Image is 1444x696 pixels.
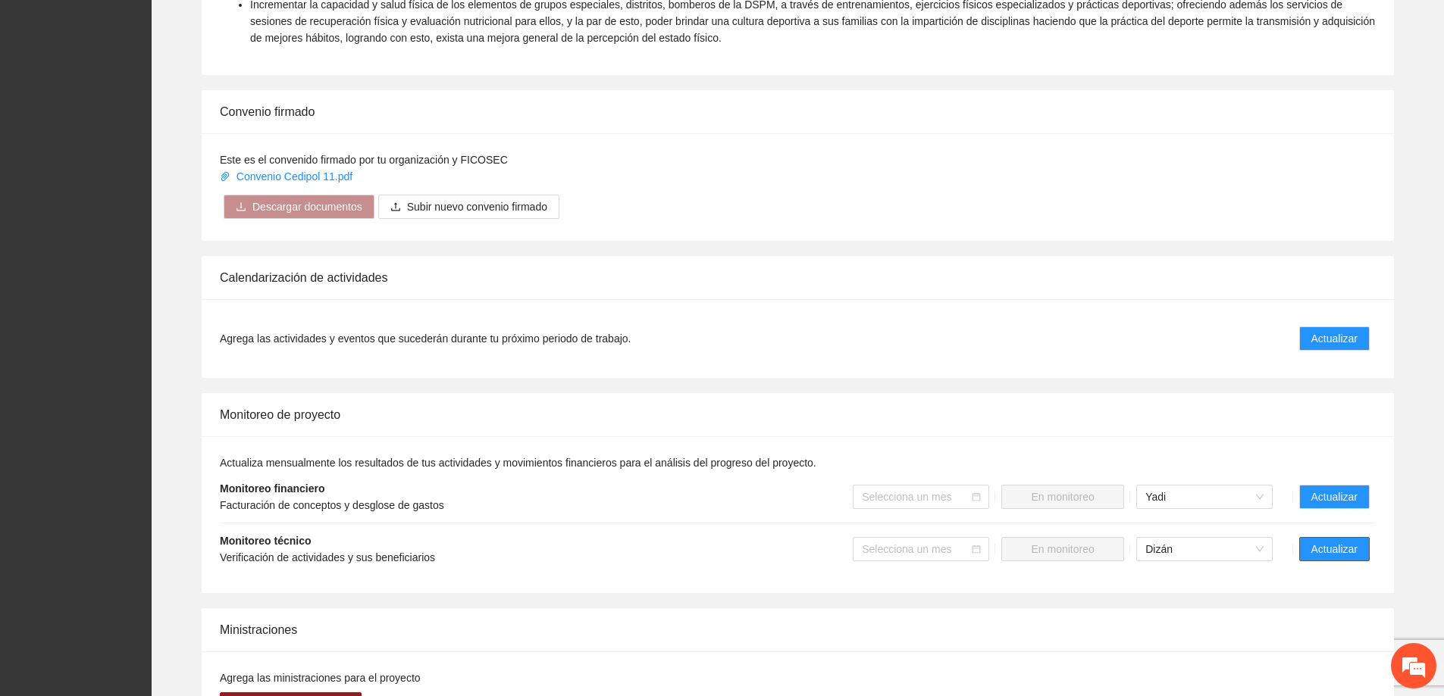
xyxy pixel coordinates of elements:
[972,545,981,554] span: calendar
[1299,485,1370,509] button: Actualizar
[79,77,255,97] div: Chatee con nosotros ahora
[220,154,508,166] span: Este es el convenido firmado por tu organización y FICOSEC
[378,201,559,213] span: uploadSubir nuevo convenio firmado
[252,198,362,215] span: Descargar documentos
[224,195,374,219] button: downloadDescargar documentos
[220,551,435,563] span: Verificación de actividades y sus beneficiarios
[88,202,209,355] span: Estamos en línea.
[220,256,1376,299] div: Calendarización de actividades
[972,492,981,501] span: calendar
[1299,326,1370,351] button: Actualizar
[378,195,559,219] button: uploadSubir nuevo convenio firmado
[220,170,356,183] a: Convenio Cedipol 11.pdf
[1145,538,1264,560] span: Dizán
[1145,485,1264,508] span: Yadi
[1299,537,1370,561] button: Actualizar
[220,608,1376,651] div: Ministraciones
[220,482,324,495] strong: Monitoreo financiero
[407,198,547,215] span: Subir nuevo convenio firmado
[1311,488,1358,505] span: Actualizar
[390,201,401,214] span: upload
[220,330,631,347] span: Agrega las actividades y eventos que sucederán durante tu próximo periodo de trabajo.
[220,457,816,469] span: Actualiza mensualmente los resultados de tus actividades y movimientos financieros para el anális...
[249,8,285,44] div: Minimizar ventana de chat en vivo
[220,499,444,511] span: Facturación de conceptos y desglose de gastos
[1311,330,1358,347] span: Actualizar
[220,90,1376,133] div: Convenio firmado
[236,201,246,214] span: download
[220,672,421,684] span: Agrega las ministraciones para el proyecto
[220,393,1376,436] div: Monitoreo de proyecto
[1311,541,1358,557] span: Actualizar
[8,414,289,467] textarea: Escriba su mensaje y pulse “Intro”
[220,171,230,182] span: paper-clip
[220,535,312,547] strong: Monitoreo técnico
